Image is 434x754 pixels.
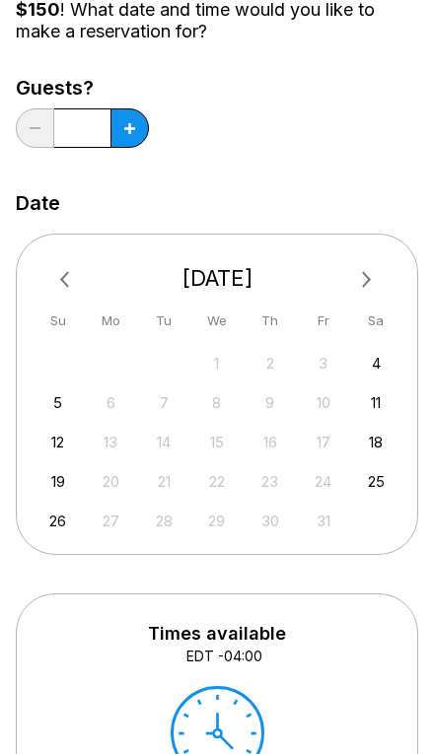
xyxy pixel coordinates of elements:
div: Not available Tuesday, October 7th, 2025 [151,389,178,416]
div: Not available Monday, October 27th, 2025 [98,508,124,534]
div: Not available Wednesday, October 1st, 2025 [203,350,230,377]
div: Choose Saturday, October 25th, 2025 [363,468,390,495]
div: Not available Tuesday, October 21st, 2025 [151,468,178,495]
div: Not available Wednesday, October 29th, 2025 [203,508,230,534]
div: Not available Thursday, October 23rd, 2025 [256,468,283,495]
div: Not available Friday, October 17th, 2025 [310,429,336,455]
div: Choose Sunday, October 26th, 2025 [44,508,71,534]
div: Choose Sunday, October 12th, 2025 [44,429,71,455]
span: EDT -04:00 [186,647,262,666]
div: Not available Thursday, October 16th, 2025 [256,429,283,455]
div: Not available Tuesday, October 28th, 2025 [151,508,178,534]
div: Not available Thursday, October 2nd, 2025 [256,350,283,377]
div: Th [256,308,283,334]
div: Choose Saturday, October 4th, 2025 [363,350,390,377]
div: Tu [151,308,178,334]
div: Su [44,308,71,334]
div: Sa [363,308,390,334]
div: Not available Friday, October 24th, 2025 [310,468,336,495]
div: Not available Wednesday, October 8th, 2025 [203,389,230,416]
button: Previous Month [51,264,83,296]
div: Choose Sunday, October 5th, 2025 [44,389,71,416]
div: Not available Wednesday, October 15th, 2025 [203,429,230,455]
div: Fr [310,308,336,334]
div: Mo [98,308,124,334]
button: Next Month [351,264,383,296]
div: We [203,308,230,334]
span: Times available [148,624,286,644]
label: Guests? [16,77,149,99]
div: Choose Sunday, October 19th, 2025 [44,468,71,495]
div: Not available Wednesday, October 22nd, 2025 [203,468,230,495]
div: Choose Saturday, October 18th, 2025 [363,429,390,455]
div: Not available Monday, October 13th, 2025 [98,429,124,455]
div: Not available Tuesday, October 14th, 2025 [151,429,178,455]
div: Not available Thursday, October 9th, 2025 [256,389,283,416]
div: [DATE] [36,265,397,292]
div: Not available Thursday, October 30th, 2025 [256,508,283,534]
div: month 2025-10 [41,348,392,534]
div: Not available Monday, October 6th, 2025 [98,389,124,416]
div: Not available Monday, October 20th, 2025 [98,468,124,495]
div: Not available Friday, October 10th, 2025 [310,389,336,416]
div: Not available Friday, October 3rd, 2025 [310,350,336,377]
div: Choose Saturday, October 11th, 2025 [363,389,390,416]
div: Not available Friday, October 31st, 2025 [310,508,336,534]
label: Date [16,192,60,214]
